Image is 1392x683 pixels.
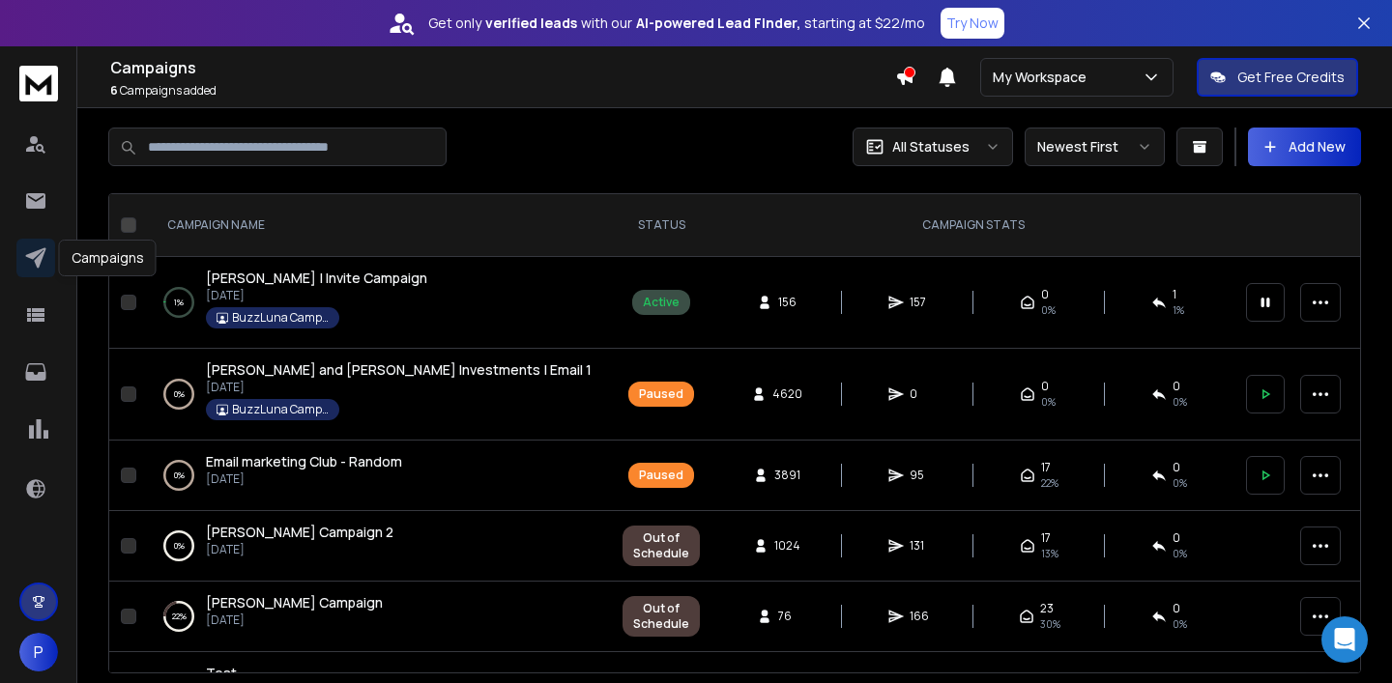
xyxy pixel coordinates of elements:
p: My Workspace [993,68,1094,87]
p: 0 % [174,466,185,485]
span: 131 [910,538,929,554]
img: logo [19,66,58,101]
span: 0 [1173,530,1180,546]
span: 22 % [1041,475,1058,491]
span: 0 [1041,287,1049,302]
span: 157 [910,295,929,310]
span: 0% [1041,302,1056,318]
p: Campaigns added [110,83,895,99]
span: 1 [1173,287,1176,302]
a: [PERSON_NAME] Campaign [206,593,383,612]
p: 22 % [172,607,187,626]
span: 17 [1041,530,1051,546]
button: P [19,633,58,671]
p: [DATE] [206,288,427,303]
button: Add New [1248,128,1361,166]
span: 166 [910,609,929,624]
span: 156 [778,295,797,310]
span: 23 [1040,601,1054,616]
div: Paused [639,468,683,483]
span: [PERSON_NAME] and [PERSON_NAME] Investments | Email 1 [206,360,592,379]
td: 0%[PERSON_NAME] and [PERSON_NAME] Investments | Email 1[DATE]BuzzLuna Campaigns [144,349,611,441]
span: 0 [1173,379,1180,394]
th: CAMPAIGN STATS [711,194,1234,257]
span: 0 % [1173,546,1187,561]
a: Email marketing Club - Random [206,452,402,471]
p: Try Now [946,14,999,33]
span: 0% [1173,394,1187,410]
div: Paused [639,386,683,402]
span: 6 [110,82,118,99]
td: 0%[PERSON_NAME] Campaign 2[DATE] [144,511,611,582]
span: 1 % [1173,302,1184,318]
span: 0 % [1173,475,1187,491]
span: Test [206,664,237,682]
p: 0 % [174,384,185,404]
p: 1 % [174,293,184,312]
p: Get only with our starting at $22/mo [428,14,925,33]
div: Active [643,295,680,310]
span: 0% [1041,394,1056,410]
span: 0 [1041,379,1049,394]
th: STATUS [611,194,711,257]
span: 0 % [1173,616,1187,632]
span: 0 [1173,601,1180,616]
span: 17 [1041,460,1051,475]
p: Get Free Credits [1237,68,1345,87]
td: 22%[PERSON_NAME] Campaign[DATE] [144,582,611,652]
p: BuzzLuna Campaigns [232,310,329,326]
span: 1024 [774,538,800,554]
p: BuzzLuna Campaigns [232,402,329,417]
td: 0%Email marketing Club - Random[DATE] [144,441,611,511]
span: 13 % [1041,546,1058,561]
span: [PERSON_NAME] Campaign [206,593,383,612]
div: Campaigns [59,240,157,276]
span: [PERSON_NAME] Campaign 2 [206,523,393,541]
span: 0 [1173,460,1180,475]
span: Email marketing Club - Random [206,452,402,470]
td: 1%[PERSON_NAME] | Invite Campaign[DATE]BuzzLuna Campaigns [144,257,611,349]
p: [DATE] [206,471,402,487]
button: Newest First [1025,128,1165,166]
div: Open Intercom Messenger [1321,616,1368,663]
span: 3891 [774,468,800,483]
p: All Statuses [892,137,970,157]
a: [PERSON_NAME] | Invite Campaign [206,269,427,288]
a: [PERSON_NAME] and [PERSON_NAME] Investments | Email 1 [206,360,592,380]
h1: Campaigns [110,56,895,79]
span: 76 [778,609,797,624]
p: [DATE] [206,612,383,628]
span: 4620 [772,386,802,402]
p: [DATE] [206,542,393,557]
a: Test [206,664,237,683]
div: Out of Schedule [633,530,689,561]
p: 0 % [174,536,185,555]
button: Get Free Credits [1197,58,1358,97]
button: Try Now [941,8,1004,39]
span: 30 % [1040,616,1060,632]
p: [DATE] [206,380,592,395]
span: 0 [910,386,929,402]
th: CAMPAIGN NAME [144,194,611,257]
span: [PERSON_NAME] | Invite Campaign [206,269,427,287]
strong: verified leads [485,14,577,33]
strong: AI-powered Lead Finder, [636,14,800,33]
a: [PERSON_NAME] Campaign 2 [206,523,393,542]
span: 95 [910,468,929,483]
div: Out of Schedule [633,601,689,632]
